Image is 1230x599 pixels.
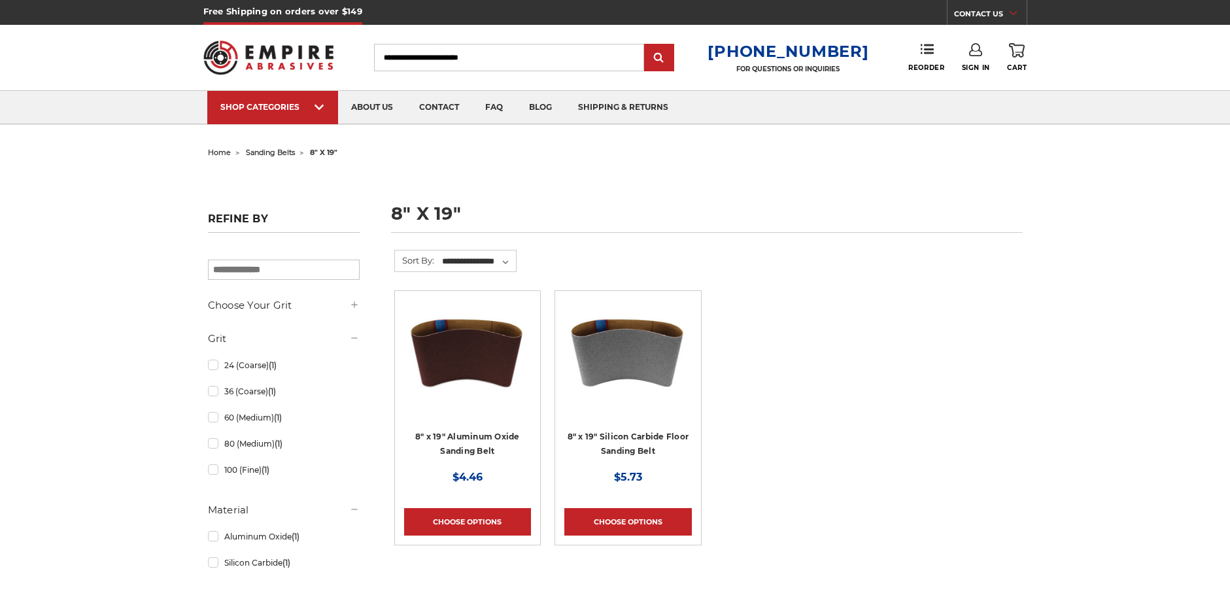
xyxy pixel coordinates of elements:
[404,300,531,468] a: aluminum oxide 8x19 sanding belt
[268,386,276,396] span: (1)
[208,432,360,455] a: 80 (Medium)
[208,502,360,518] h5: Material
[292,532,299,541] span: (1)
[208,525,360,548] a: Aluminum Oxide
[220,102,325,112] div: SHOP CATEGORIES
[614,471,642,483] span: $5.73
[391,205,1023,233] h1: 8" x 19"
[208,551,360,574] a: Silicon Carbide
[404,508,531,536] a: Choose Options
[208,298,360,313] h5: Choose Your Grit
[1007,63,1027,72] span: Cart
[208,354,360,377] a: 24 (Coarse)
[708,65,868,73] p: FOR QUESTIONS OR INQUIRIES
[954,7,1027,25] a: CONTACT US
[208,380,360,403] a: 36 (Coarse)
[274,413,282,422] span: (1)
[208,213,360,233] h5: Refine by
[395,250,434,270] label: Sort By:
[1007,43,1027,72] a: Cart
[564,300,691,405] img: 7-7-8" x 29-1-2 " Silicon Carbide belt for aggressive sanding on concrete and hardwood floors as ...
[908,63,944,72] span: Reorder
[203,32,334,83] img: Empire Abrasives
[908,43,944,71] a: Reorder
[564,300,691,468] a: 7-7-8" x 29-1-2 " Silicon Carbide belt for aggressive sanding on concrete and hardwood floors as ...
[208,406,360,429] a: 60 (Medium)
[269,360,277,370] span: (1)
[275,439,282,449] span: (1)
[282,558,290,568] span: (1)
[440,252,516,271] select: Sort By:
[208,331,360,347] h5: Grit
[246,148,295,157] a: sanding belts
[262,465,269,475] span: (1)
[453,471,483,483] span: $4.46
[565,91,681,124] a: shipping & returns
[564,508,691,536] a: Choose Options
[208,458,360,481] a: 100 (Fine)
[472,91,516,124] a: faq
[708,42,868,61] a: [PHONE_NUMBER]
[208,148,231,157] a: home
[406,91,472,124] a: contact
[338,91,406,124] a: about us
[310,148,337,157] span: 8" x 19"
[516,91,565,124] a: blog
[962,63,990,72] span: Sign In
[404,300,531,405] img: aluminum oxide 8x19 sanding belt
